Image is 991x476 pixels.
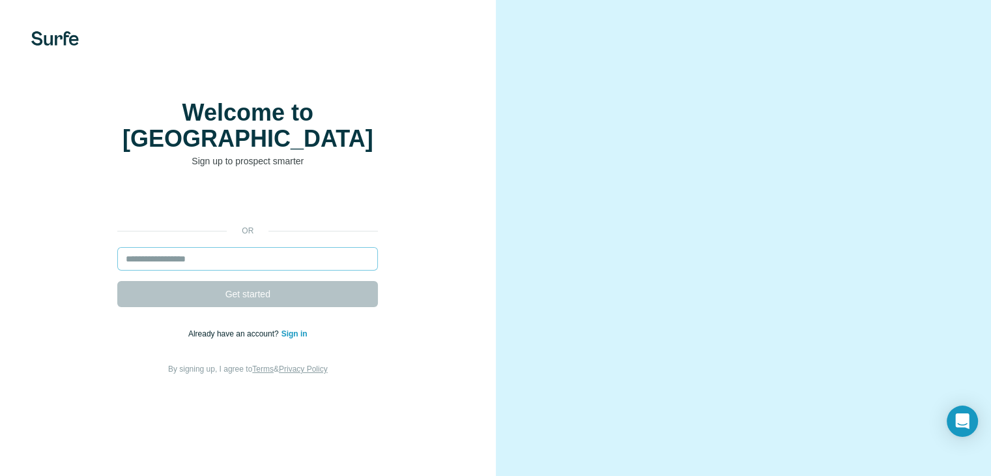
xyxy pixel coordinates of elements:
a: Sign in [281,329,308,338]
iframe: Sign in with Google Button [111,187,384,216]
span: By signing up, I agree to & [168,364,328,374]
p: Sign up to prospect smarter [117,155,378,168]
a: Privacy Policy [279,364,328,374]
img: Surfe's logo [31,31,79,46]
h1: Welcome to [GEOGRAPHIC_DATA] [117,100,378,152]
span: Already have an account? [188,329,281,338]
div: Open Intercom Messenger [947,406,978,437]
p: or [227,225,268,237]
a: Terms [252,364,274,374]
